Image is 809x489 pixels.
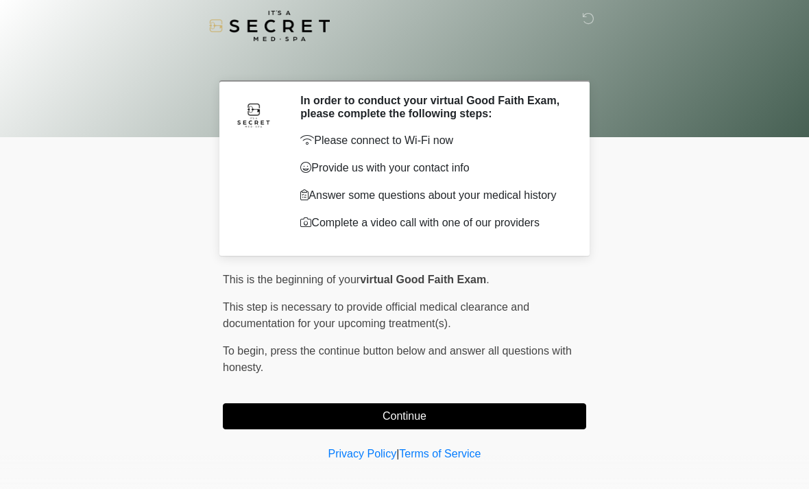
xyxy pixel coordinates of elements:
a: | [396,448,399,460]
button: Continue [223,403,586,429]
span: . [486,274,489,285]
a: Privacy Policy [328,448,397,460]
h2: In order to conduct your virtual Good Faith Exam, please complete the following steps: [300,94,566,120]
p: Complete a video call with one of our providers [300,215,566,231]
span: This step is necessary to provide official medical clearance and documentation for your upcoming ... [223,301,529,329]
h1: ‎ ‎ [213,49,596,75]
strong: virtual Good Faith Exam [360,274,486,285]
a: Terms of Service [399,448,481,460]
img: It's A Secret Med Spa Logo [209,10,330,41]
span: This is the beginning of your [223,274,360,285]
span: To begin, [223,345,270,357]
p: Provide us with your contact info [300,160,566,176]
img: Agent Avatar [233,94,274,135]
p: Please connect to Wi-Fi now [300,132,566,149]
p: Answer some questions about your medical history [300,187,566,204]
span: press the continue button below and answer all questions with honesty. [223,345,572,373]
